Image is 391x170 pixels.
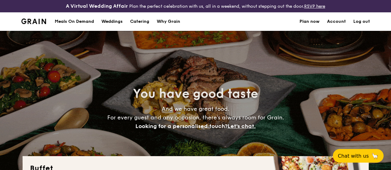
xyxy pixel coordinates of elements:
a: Weddings [98,12,126,31]
a: Logotype [21,19,46,24]
a: Log out [353,12,370,31]
span: Chat with us [338,153,369,159]
div: Plan the perfect celebration with us, all in a weekend, without stepping out the door. [65,2,326,10]
div: Weddings [101,12,123,31]
div: Why Grain [157,12,180,31]
img: Grain [21,19,46,24]
div: Meals On Demand [55,12,94,31]
span: Let's chat. [227,123,256,130]
a: Catering [126,12,153,31]
span: You have good taste [133,86,258,101]
h1: Catering [130,12,149,31]
span: 🦙 [371,152,379,160]
h4: A Virtual Wedding Affair [66,2,128,10]
span: And we have great food. For every guest and any occasion, there’s always room for Grain. [107,106,284,130]
a: Account [327,12,346,31]
a: Why Grain [153,12,184,31]
button: Chat with us🦙 [333,149,384,163]
a: RSVP here [304,4,325,9]
span: Looking for a personalised touch? [135,123,227,130]
a: Meals On Demand [51,12,98,31]
a: Plan now [300,12,320,31]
